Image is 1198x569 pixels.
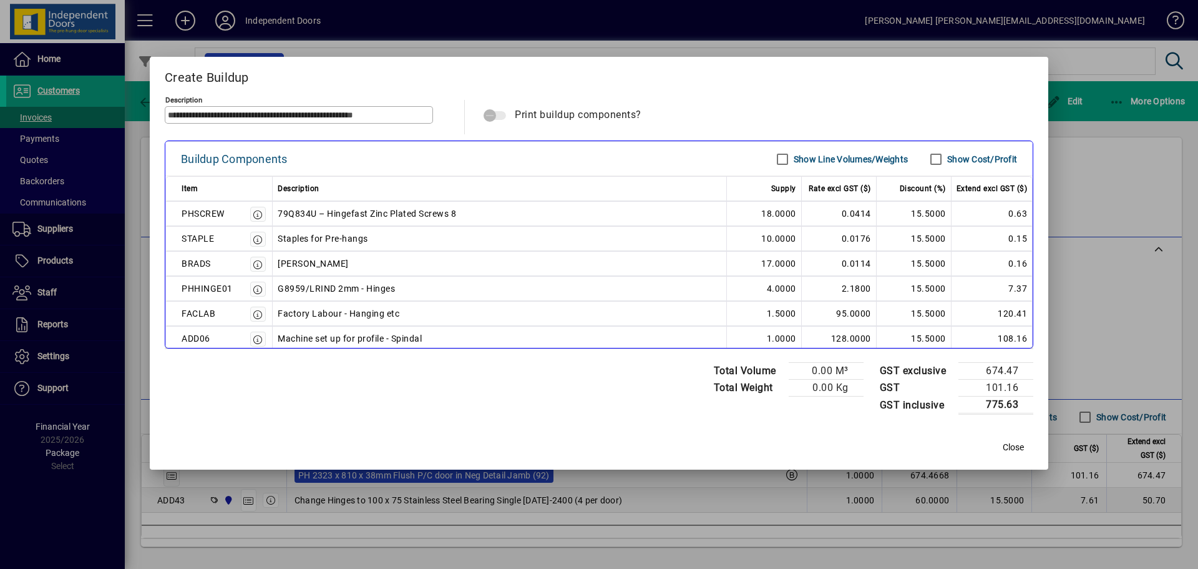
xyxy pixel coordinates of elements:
td: GST [874,380,959,397]
div: BRADS [182,256,211,271]
span: Item [182,181,198,196]
td: 15.5000 [877,201,952,226]
td: 15.5000 [877,276,952,301]
mat-label: Description [165,96,202,104]
div: ADD06 [182,331,210,346]
span: Print buildup components? [515,109,641,121]
td: 4.0000 [727,276,802,301]
td: GST inclusive [874,397,959,414]
label: Show Line Volumes/Weights [791,153,908,166]
td: 15.5000 [877,251,952,276]
label: Show Cost/Profit [945,153,1017,166]
span: Discount (%) [900,181,946,196]
span: Close [1003,441,1024,454]
div: PHHINGE01 [182,281,233,296]
td: 0.63 [952,201,1033,226]
td: 0.00 Kg [789,380,864,397]
td: 674.47 [958,363,1033,380]
div: Buildup Components [181,149,288,169]
div: STAPLE [182,231,214,246]
td: Machine set up for profile - Spindal [273,326,727,351]
span: Rate excl GST ($) [809,181,871,196]
td: 18.0000 [727,201,802,226]
td: 0.16 [952,251,1033,276]
td: Total Volume [708,363,789,380]
div: 128.0000 [807,331,871,346]
div: 0.0114 [807,256,871,271]
td: 101.16 [958,380,1033,397]
div: FACLAB [182,306,215,321]
td: 0.15 [952,226,1033,251]
td: G8959/LRIND 2mm - Hinges [273,276,727,301]
td: GST exclusive [874,363,959,380]
td: 79Q834U – Hingefast Zinc Plated Screws 8 [273,201,727,226]
td: 120.41 [952,301,1033,326]
div: 2.1800 [807,281,871,296]
td: Staples for Pre-hangs [273,226,727,251]
td: 775.63 [958,397,1033,414]
td: 0.00 M³ [789,363,864,380]
td: 108.16 [952,326,1033,351]
div: 95.0000 [807,306,871,321]
h2: Create Buildup [150,57,1048,93]
td: 15.5000 [877,226,952,251]
div: 0.0176 [807,231,871,246]
td: 1.5000 [727,301,802,326]
div: PHSCREW [182,206,225,221]
td: Total Weight [708,380,789,397]
td: 15.5000 [877,326,952,351]
td: 7.37 [952,276,1033,301]
td: Factory Labour - Hanging etc [273,301,727,326]
td: 1.0000 [727,326,802,351]
td: 17.0000 [727,251,802,276]
button: Close [993,437,1033,459]
td: 15.5000 [877,301,952,326]
span: Supply [771,181,796,196]
div: 0.0414 [807,206,871,221]
td: [PERSON_NAME] [273,251,727,276]
span: Description [278,181,319,196]
td: 10.0000 [727,226,802,251]
span: Extend excl GST ($) [957,181,1028,196]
